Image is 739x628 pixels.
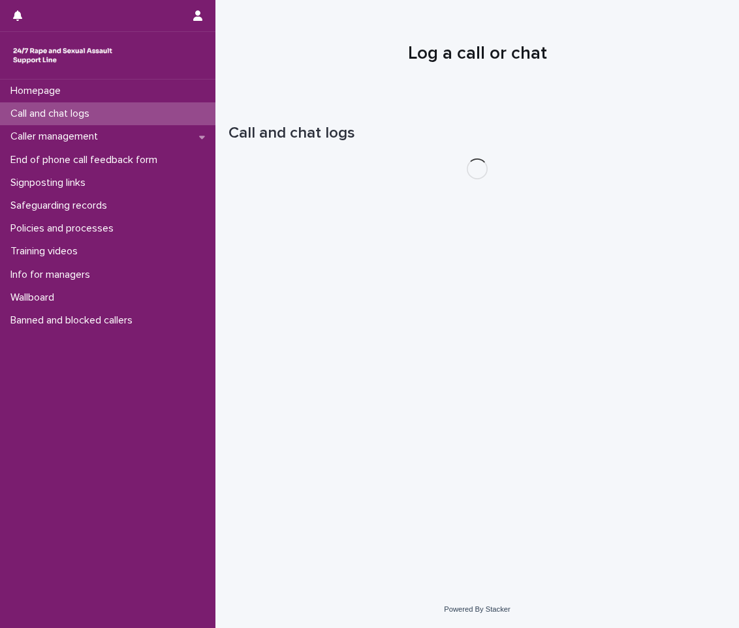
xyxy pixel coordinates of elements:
[5,130,108,143] p: Caller management
[228,43,726,65] h1: Log a call or chat
[5,177,96,189] p: Signposting links
[5,222,124,235] p: Policies and processes
[5,85,71,97] p: Homepage
[228,124,726,143] h1: Call and chat logs
[5,292,65,304] p: Wallboard
[444,605,510,613] a: Powered By Stacker
[5,245,88,258] p: Training videos
[5,269,101,281] p: Info for managers
[5,200,118,212] p: Safeguarding records
[5,314,143,327] p: Banned and blocked callers
[10,42,115,68] img: rhQMoQhaT3yELyF149Cw
[5,108,100,120] p: Call and chat logs
[5,154,168,166] p: End of phone call feedback form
